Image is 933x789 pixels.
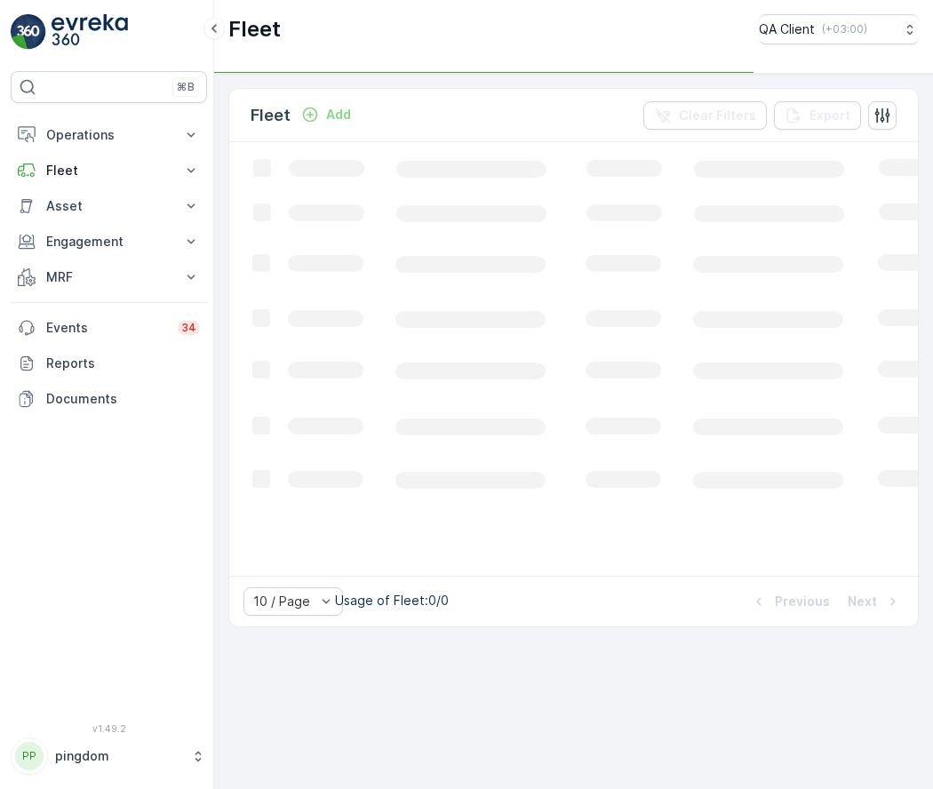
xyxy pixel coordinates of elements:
[759,20,815,38] p: QA Client
[46,162,171,179] p: Fleet
[11,346,207,381] a: Reports
[11,381,207,417] a: Documents
[46,268,171,286] p: MRF
[52,14,128,50] img: logo_light-DOdMpM7g.png
[11,14,46,50] img: logo
[11,117,207,153] button: Operations
[774,101,861,130] button: Export
[11,259,207,295] button: MRF
[643,101,767,130] button: Clear Filters
[759,14,919,44] button: QA Client(+03:00)
[46,319,167,337] p: Events
[11,723,207,734] span: v 1.49.2
[326,106,351,124] p: Add
[46,197,171,215] p: Asset
[46,233,171,251] p: Engagement
[177,80,195,94] p: ⌘B
[46,355,200,372] p: Reports
[11,188,207,224] button: Asset
[809,107,850,124] p: Export
[846,591,904,612] button: Next
[679,107,756,124] p: Clear Filters
[55,747,182,765] p: pingdom
[11,153,207,188] button: Fleet
[335,592,449,610] p: Usage of Fleet : 0/0
[251,103,291,128] p: Fleet
[11,224,207,259] button: Engagement
[181,321,196,335] p: 34
[822,22,867,36] p: ( +03:00 )
[11,737,207,775] button: PPpingdom
[46,126,171,144] p: Operations
[775,593,830,610] p: Previous
[11,310,207,346] a: Events34
[46,390,200,408] p: Documents
[15,742,44,770] div: PP
[748,591,832,612] button: Previous
[294,104,358,125] button: Add
[848,593,877,610] p: Next
[228,15,281,44] p: Fleet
